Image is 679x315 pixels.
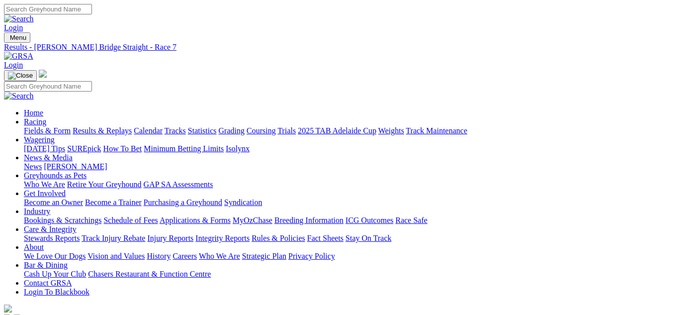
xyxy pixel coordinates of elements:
a: Syndication [224,198,262,207]
a: Privacy Policy [288,252,335,260]
a: Who We Are [24,180,65,189]
a: SUREpick [67,144,101,153]
a: Home [24,108,43,117]
a: Bar & Dining [24,261,68,269]
a: We Love Our Dogs [24,252,85,260]
a: Become an Owner [24,198,83,207]
a: Racing [24,117,46,126]
a: Wagering [24,135,55,144]
img: GRSA [4,52,33,61]
a: Minimum Betting Limits [144,144,224,153]
a: Industry [24,207,50,215]
div: Wagering [24,144,675,153]
div: About [24,252,675,261]
a: Chasers Restaurant & Function Centre [88,270,211,278]
a: Care & Integrity [24,225,77,233]
a: About [24,243,44,251]
a: Stay On Track [345,234,391,242]
a: [PERSON_NAME] [44,162,107,171]
a: Trials [277,126,296,135]
a: Login [4,23,23,32]
a: Greyhounds as Pets [24,171,86,180]
div: Get Involved [24,198,675,207]
a: News & Media [24,153,73,162]
a: Tracks [165,126,186,135]
img: logo-grsa-white.png [39,70,47,78]
span: Menu [10,34,26,41]
a: Careers [172,252,197,260]
div: Care & Integrity [24,234,675,243]
a: Who We Are [199,252,240,260]
a: Bookings & Scratchings [24,216,101,224]
a: Weights [378,126,404,135]
a: Track Maintenance [406,126,467,135]
a: Purchasing a Greyhound [144,198,222,207]
img: Search [4,92,34,101]
a: Vision and Values [87,252,145,260]
img: logo-grsa-white.png [4,305,12,313]
input: Search [4,4,92,14]
a: GAP SA Assessments [144,180,213,189]
a: Injury Reports [147,234,193,242]
a: Integrity Reports [195,234,250,242]
a: Track Injury Rebate [82,234,145,242]
a: News [24,162,42,171]
a: Calendar [134,126,163,135]
a: Stewards Reports [24,234,80,242]
a: Become a Trainer [85,198,142,207]
div: Racing [24,126,675,135]
a: Race Safe [395,216,427,224]
a: Login [4,61,23,69]
a: Coursing [247,126,276,135]
img: Search [4,14,34,23]
a: [DATE] Tips [24,144,65,153]
a: Retire Your Greyhound [67,180,142,189]
img: Close [8,72,33,80]
a: Get Involved [24,189,66,198]
a: Cash Up Your Club [24,270,86,278]
a: Contact GRSA [24,279,72,287]
a: Rules & Policies [252,234,305,242]
a: Breeding Information [274,216,343,224]
a: History [147,252,170,260]
div: News & Media [24,162,675,171]
div: Industry [24,216,675,225]
a: Grading [219,126,245,135]
button: Toggle navigation [4,70,37,81]
a: ICG Outcomes [345,216,393,224]
a: Fact Sheets [307,234,343,242]
a: Schedule of Fees [103,216,158,224]
a: Isolynx [226,144,250,153]
a: 2025 TAB Adelaide Cup [298,126,376,135]
a: How To Bet [103,144,142,153]
a: Results - [PERSON_NAME] Bridge Straight - Race 7 [4,43,675,52]
a: Fields & Form [24,126,71,135]
input: Search [4,81,92,92]
div: Bar & Dining [24,270,675,279]
a: Results & Replays [73,126,132,135]
a: MyOzChase [233,216,272,224]
div: Greyhounds as Pets [24,180,675,189]
a: Statistics [188,126,217,135]
a: Login To Blackbook [24,288,89,296]
a: Applications & Forms [160,216,231,224]
button: Toggle navigation [4,32,30,43]
a: Strategic Plan [242,252,286,260]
